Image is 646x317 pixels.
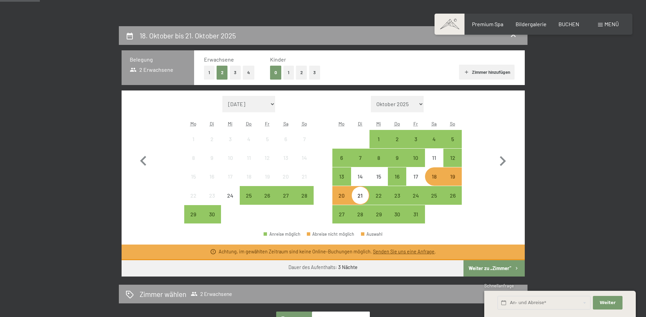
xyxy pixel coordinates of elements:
div: 19 [444,174,461,191]
div: Wed Oct 29 2025 [369,205,388,223]
div: Fri Sep 19 2025 [258,167,277,186]
div: Anreise möglich [388,149,406,167]
button: Vorheriger Monat [133,96,153,224]
div: 29 [370,212,387,229]
div: Sun Oct 26 2025 [443,186,462,204]
abbr: Sonntag [302,121,307,127]
abbr: Mittwoch [376,121,381,127]
span: 2 Erwachsene [130,66,174,73]
div: Anreise nicht möglich [184,149,203,167]
div: 7 [296,136,313,153]
button: 2 [217,66,228,80]
div: Anreise nicht möglich [425,149,443,167]
abbr: Freitag [265,121,269,127]
div: Anreise möglich [369,149,388,167]
div: Sat Sep 13 2025 [277,149,295,167]
div: Dauer des Aufenthalts: [288,264,358,271]
div: Anreise möglich [369,186,388,204]
button: 3 [309,66,320,80]
div: 17 [407,174,424,191]
div: Anreise nicht möglich [184,130,203,148]
a: Senden Sie uns eine Anfrage [373,249,435,254]
div: Thu Oct 30 2025 [388,205,406,223]
div: 12 [444,155,461,172]
abbr: Samstag [431,121,437,127]
div: Anreise nicht möglich [203,130,221,148]
div: 12 [259,155,276,172]
div: 30 [389,212,406,229]
div: Tue Sep 02 2025 [203,130,221,148]
div: Wed Oct 01 2025 [369,130,388,148]
div: Anreise möglich [425,186,443,204]
div: 14 [352,174,369,191]
div: Fri Oct 17 2025 [406,167,425,186]
div: Anreise möglich [369,130,388,148]
div: Thu Sep 04 2025 [240,130,258,148]
div: 22 [370,193,387,210]
div: Anreise möglich [443,130,462,148]
div: 28 [352,212,369,229]
div: Sat Oct 25 2025 [425,186,443,204]
span: Weiter [600,300,616,306]
div: Thu Oct 16 2025 [388,167,406,186]
div: Sun Oct 12 2025 [443,149,462,167]
div: Mon Oct 20 2025 [332,186,351,204]
span: Menü [604,21,619,27]
div: Anreise nicht möglich [295,149,313,167]
button: 1 [283,66,294,80]
div: 31 [407,212,424,229]
div: 6 [333,155,350,172]
div: 8 [185,155,202,172]
div: 21 [296,174,313,191]
div: Mon Sep 29 2025 [184,205,203,223]
div: Thu Sep 18 2025 [240,167,258,186]
button: Weiter [593,296,622,310]
div: Sun Sep 07 2025 [295,130,313,148]
div: 4 [426,136,443,153]
div: Anreise möglich [388,167,406,186]
div: Tue Oct 28 2025 [351,205,369,223]
div: Anreise möglich [388,130,406,148]
div: Sat Oct 04 2025 [425,130,443,148]
div: Anreise nicht möglich [240,167,258,186]
h3: Belegung [130,56,186,63]
div: Fri Oct 31 2025 [406,205,425,223]
div: Wed Sep 24 2025 [221,186,239,204]
span: Erwachsene [204,56,234,63]
button: 0 [270,66,281,80]
div: Anreise möglich [203,205,221,223]
div: Anreise möglich [184,205,203,223]
h2: Zimmer wählen [140,289,186,299]
div: Anreise nicht möglich [221,167,239,186]
a: Premium Spa [472,21,503,27]
button: Zimmer hinzufügen [459,65,515,80]
div: 16 [203,174,220,191]
div: Anreise möglich [369,205,388,223]
div: 11 [426,155,443,172]
div: 24 [222,193,239,210]
h2: 18. Oktober bis 21. Oktober 2025 [140,31,236,40]
div: Anreise möglich [295,186,313,204]
div: Anreise möglich [277,186,295,204]
div: Anreise möglich [240,186,258,204]
div: Fri Oct 24 2025 [406,186,425,204]
div: 11 [240,155,257,172]
div: 8 [370,155,387,172]
div: Anreise nicht möglich [406,167,425,186]
div: 3 [222,136,239,153]
div: Mon Sep 08 2025 [184,149,203,167]
div: Wed Sep 03 2025 [221,130,239,148]
b: 3 Nächte [338,264,358,270]
div: Sun Oct 05 2025 [443,130,462,148]
div: Anreise nicht möglich [184,167,203,186]
div: 1 [185,136,202,153]
div: Tue Sep 16 2025 [203,167,221,186]
div: Mon Sep 01 2025 [184,130,203,148]
div: 16 [389,174,406,191]
abbr: Montag [338,121,345,127]
div: Fri Sep 26 2025 [258,186,277,204]
div: Anreise möglich [406,149,425,167]
div: 18 [240,174,257,191]
abbr: Dienstag [210,121,214,127]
